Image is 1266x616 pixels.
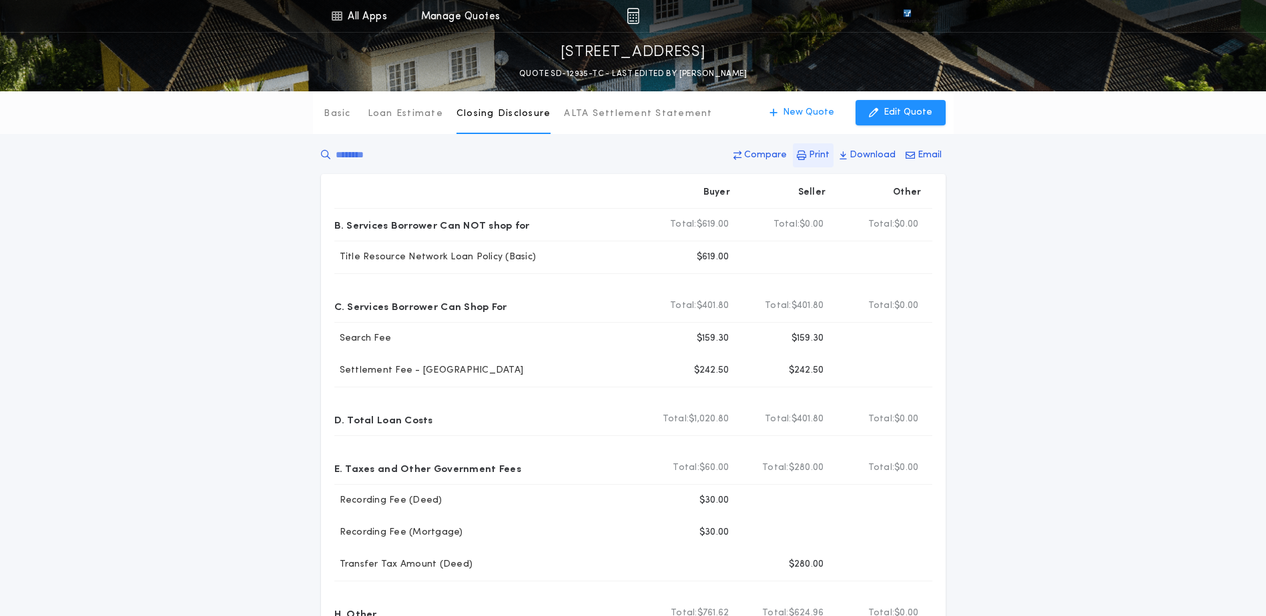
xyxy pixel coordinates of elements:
[918,149,942,162] p: Email
[689,413,729,426] span: $1,020.80
[697,332,729,345] p: $159.30
[699,526,729,539] p: $30.00
[334,457,521,479] p: E. Taxes and Other Government Fees
[334,494,442,507] p: Recording Fee (Deed)
[334,526,463,539] p: Recording Fee (Mortgage)
[836,143,900,167] button: Download
[694,364,729,377] p: $242.50
[789,558,824,571] p: $280.00
[744,149,787,162] p: Compare
[894,299,918,313] span: $0.00
[334,558,473,571] p: Transfer Tax Amount (Deed)
[334,214,530,235] p: B. Services Borrower Can NOT shop for
[697,218,729,231] span: $619.00
[884,106,932,119] p: Edit Quote
[334,251,537,264] p: Title Resource Network Loan Policy (Basic)
[334,332,392,345] p: Search Fee
[670,218,697,231] b: Total:
[793,143,834,167] button: Print
[809,149,830,162] p: Print
[561,42,706,63] p: [STREET_ADDRESS]
[627,8,639,24] img: img
[894,413,918,426] span: $0.00
[902,143,946,167] button: Email
[663,413,689,426] b: Total:
[868,299,895,313] b: Total:
[783,106,834,119] p: New Quote
[773,218,800,231] b: Total:
[894,461,918,475] span: $0.00
[893,186,921,199] p: Other
[894,218,918,231] span: $0.00
[792,332,824,345] p: $159.30
[699,461,729,475] span: $60.00
[519,67,747,81] p: QUOTE SD-12935-TC - LAST EDITED BY [PERSON_NAME]
[334,409,433,430] p: D. Total Loan Costs
[334,295,507,317] p: C. Services Borrower Can Shop For
[368,107,443,121] p: Loan Estimate
[756,100,848,125] button: New Quote
[792,299,824,313] span: $401.80
[729,143,791,167] button: Compare
[670,299,697,313] b: Total:
[697,251,729,264] p: $619.00
[334,364,524,377] p: Settlement Fee - [GEOGRAPHIC_DATA]
[879,9,935,23] img: vs-icon
[697,299,729,313] span: $401.80
[564,107,712,121] p: ALTA Settlement Statement
[703,186,730,199] p: Buyer
[868,461,895,475] b: Total:
[800,218,824,231] span: $0.00
[850,149,896,162] p: Download
[798,186,826,199] p: Seller
[765,413,792,426] b: Total:
[789,461,824,475] span: $280.00
[868,413,895,426] b: Total:
[789,364,824,377] p: $242.50
[699,494,729,507] p: $30.00
[856,100,946,125] button: Edit Quote
[762,461,789,475] b: Total:
[456,107,551,121] p: Closing Disclosure
[765,299,792,313] b: Total:
[792,413,824,426] span: $401.80
[868,218,895,231] b: Total:
[324,107,350,121] p: Basic
[673,461,699,475] b: Total:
